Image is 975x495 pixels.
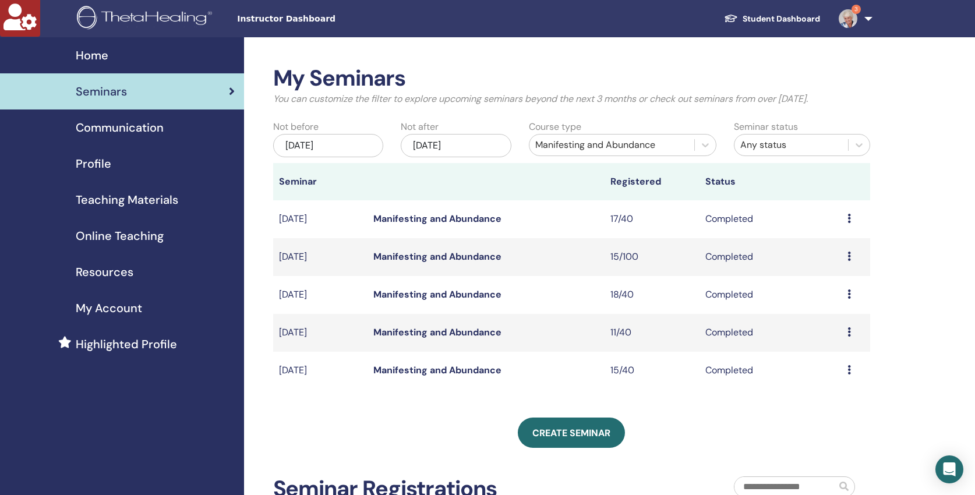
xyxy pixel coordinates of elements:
[373,213,501,225] a: Manifesting and Abundance
[734,120,798,134] label: Seminar status
[529,120,581,134] label: Course type
[273,65,871,92] h2: My Seminars
[401,134,511,157] div: [DATE]
[740,138,842,152] div: Any status
[700,276,842,314] td: Completed
[700,352,842,390] td: Completed
[839,9,857,28] img: default.jpg
[76,155,111,172] span: Profile
[401,120,439,134] label: Not after
[373,326,501,338] a: Manifesting and Abundance
[77,6,216,32] img: logo.png
[700,200,842,238] td: Completed
[605,200,700,238] td: 17/40
[273,134,384,157] div: [DATE]
[518,418,625,448] a: Create seminar
[724,13,738,23] img: graduation-cap-white.svg
[273,92,871,106] p: You can customize the filter to explore upcoming seminars beyond the next 3 months or check out s...
[273,352,368,390] td: [DATE]
[935,455,963,483] div: Open Intercom Messenger
[237,13,412,25] span: Instructor Dashboard
[605,314,700,352] td: 11/40
[605,163,700,200] th: Registered
[535,138,688,152] div: Manifesting and Abundance
[273,238,368,276] td: [DATE]
[532,427,610,439] span: Create seminar
[273,314,368,352] td: [DATE]
[273,120,319,134] label: Not before
[700,238,842,276] td: Completed
[76,227,164,245] span: Online Teaching
[273,200,368,238] td: [DATE]
[605,276,700,314] td: 18/40
[373,288,501,300] a: Manifesting and Abundance
[76,47,108,64] span: Home
[852,5,861,14] span: 3
[700,314,842,352] td: Completed
[76,191,178,208] span: Teaching Materials
[76,83,127,100] span: Seminars
[76,263,133,281] span: Resources
[273,276,368,314] td: [DATE]
[605,238,700,276] td: 15/100
[76,119,164,136] span: Communication
[373,364,501,376] a: Manifesting and Abundance
[373,250,501,263] a: Manifesting and Abundance
[273,163,368,200] th: Seminar
[76,335,177,353] span: Highlighted Profile
[605,352,700,390] td: 15/40
[76,299,142,317] span: My Account
[715,8,829,30] a: Student Dashboard
[700,163,842,200] th: Status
